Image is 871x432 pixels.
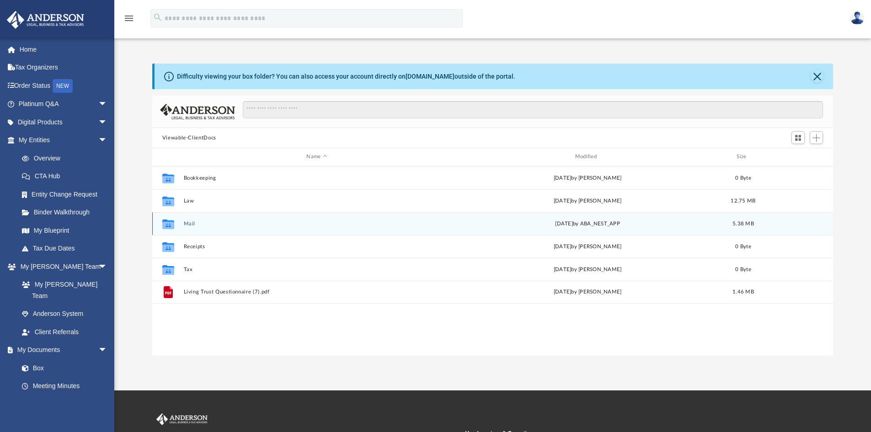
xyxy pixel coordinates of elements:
div: [DATE] by ABA_NEST_APP [454,219,721,228]
span: arrow_drop_down [98,131,117,150]
a: My [PERSON_NAME] Team [13,276,112,305]
div: [DATE] by [PERSON_NAME] [454,265,721,273]
div: [DATE] by [PERSON_NAME] [454,242,721,251]
span: 0 Byte [735,175,751,180]
a: Order StatusNEW [6,76,121,95]
span: 1.46 MB [732,289,754,294]
a: Box [13,359,112,377]
span: arrow_drop_down [98,257,117,276]
a: Forms Library [13,395,112,413]
a: Entity Change Request [13,185,121,203]
div: [DATE] by [PERSON_NAME] [454,174,721,182]
div: [DATE] by [PERSON_NAME] [454,197,721,205]
button: Bookkeeping [183,175,450,181]
a: menu [123,17,134,24]
div: id [765,153,829,161]
a: Meeting Minutes [13,377,117,395]
a: Binder Walkthrough [13,203,121,222]
span: arrow_drop_down [98,113,117,132]
a: Platinum Q&Aarrow_drop_down [6,95,121,113]
a: Digital Productsarrow_drop_down [6,113,121,131]
span: arrow_drop_down [98,341,117,360]
a: My Entitiesarrow_drop_down [6,131,121,149]
a: Tax Due Dates [13,240,121,258]
i: search [153,12,163,22]
div: Modified [454,153,721,161]
div: id [156,153,179,161]
i: menu [123,13,134,24]
div: Difficulty viewing your box folder? You can also access your account directly on outside of the p... [177,72,515,81]
button: Switch to Grid View [791,131,805,144]
a: Client Referrals [13,323,117,341]
a: My Documentsarrow_drop_down [6,341,117,359]
span: 0 Byte [735,267,751,272]
img: User Pic [850,11,864,25]
input: Search files and folders [243,101,823,118]
button: Tax [183,267,450,272]
a: CTA Hub [13,167,121,186]
button: Mail [183,221,450,227]
div: Name [183,153,450,161]
a: My [PERSON_NAME] Teamarrow_drop_down [6,257,117,276]
button: Receipts [183,244,450,250]
div: NEW [53,79,73,93]
span: 0 Byte [735,244,751,249]
div: [DATE] by [PERSON_NAME] [454,288,721,296]
button: Add [810,131,823,144]
a: Home [6,40,121,59]
span: 12.75 MB [731,198,755,203]
button: Close [811,70,823,83]
div: grid [152,166,834,356]
img: Anderson Advisors Platinum Portal [155,413,209,425]
span: 5.38 MB [732,221,754,226]
a: Anderson System [13,305,117,323]
button: Living Trust Questionnaire (7).pdf [183,289,450,295]
a: [DOMAIN_NAME] [406,73,454,80]
img: Anderson Advisors Platinum Portal [4,11,87,29]
div: Size [725,153,761,161]
span: arrow_drop_down [98,95,117,114]
a: Overview [13,149,121,167]
button: Viewable-ClientDocs [162,134,216,142]
a: My Blueprint [13,221,117,240]
a: Tax Organizers [6,59,121,77]
button: Law [183,198,450,204]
